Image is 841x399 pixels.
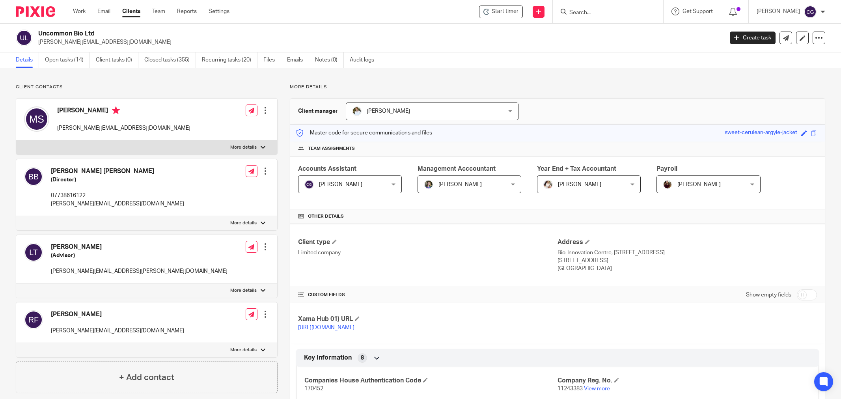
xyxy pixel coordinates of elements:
p: More details [230,220,257,226]
span: Management Acccountant [418,166,496,172]
p: [PERSON_NAME][EMAIL_ADDRESS][DOMAIN_NAME] [51,200,184,208]
h4: Xama Hub 01) URL [298,315,558,323]
span: [PERSON_NAME] [319,182,362,187]
a: Audit logs [350,52,380,68]
p: [PERSON_NAME][EMAIL_ADDRESS][DOMAIN_NAME] [51,327,184,335]
p: [STREET_ADDRESS] [558,257,817,265]
h3: Client manager [298,107,338,115]
a: Client tasks (0) [96,52,138,68]
h4: [PERSON_NAME] [57,106,190,116]
div: sweet-cerulean-argyle-jacket [725,129,797,138]
p: Master code for secure communications and files [296,129,432,137]
h4: Address [558,238,817,246]
a: Create task [730,32,776,44]
img: Kayleigh%20Henson.jpeg [543,180,553,189]
img: sarah-royle.jpg [352,106,362,116]
p: [PERSON_NAME] [757,7,800,15]
h4: Companies House Authentication Code [304,377,558,385]
input: Search [569,9,640,17]
span: 11243383 [558,386,583,392]
p: More details [290,84,825,90]
a: Details [16,52,39,68]
p: More details [230,144,257,151]
p: [PERSON_NAME][EMAIL_ADDRESS][DOMAIN_NAME] [57,124,190,132]
img: Pixie [16,6,55,17]
p: Client contacts [16,84,278,90]
span: Accounts Assistant [298,166,356,172]
span: Get Support [682,9,713,14]
h4: [PERSON_NAME] [PERSON_NAME] [51,167,184,175]
a: Notes (0) [315,52,344,68]
a: View more [584,386,610,392]
span: Team assignments [308,145,355,152]
p: Bio-Innovation Centre, [STREET_ADDRESS] [558,249,817,257]
span: 8 [361,354,364,362]
span: Start timer [492,7,518,16]
h5: (Advisor) [51,252,227,259]
span: [PERSON_NAME] [367,108,410,114]
a: Settings [209,7,229,15]
a: Reports [177,7,197,15]
h4: Company Reg. No. [558,377,811,385]
a: Open tasks (14) [45,52,90,68]
img: 1530183611242%20(1).jpg [424,180,433,189]
a: Files [263,52,281,68]
span: Payroll [656,166,677,172]
a: [URL][DOMAIN_NAME] [298,325,354,330]
h4: Client type [298,238,558,246]
span: [PERSON_NAME] [558,182,601,187]
i: Primary [112,106,120,114]
img: svg%3E [24,167,43,186]
label: Show empty fields [746,291,791,299]
h4: [PERSON_NAME] [51,243,227,251]
img: svg%3E [804,6,817,18]
p: [PERSON_NAME][EMAIL_ADDRESS][PERSON_NAME][DOMAIN_NAME] [51,267,227,275]
img: svg%3E [24,310,43,329]
span: Key Information [304,354,352,362]
p: [PERSON_NAME][EMAIL_ADDRESS][DOMAIN_NAME] [38,38,718,46]
a: Work [73,7,86,15]
p: 07738616122 [51,192,184,199]
span: [PERSON_NAME] [438,182,482,187]
img: MaxAcc_Sep21_ElliDeanPhoto_030.jpg [663,180,672,189]
a: Email [97,7,110,15]
h4: [PERSON_NAME] [51,310,184,319]
a: Clients [122,7,140,15]
h5: (Director) [51,176,184,184]
p: Limited company [298,249,558,257]
p: More details [230,287,257,294]
h4: + Add contact [119,371,174,384]
img: svg%3E [16,30,32,46]
img: svg%3E [304,180,314,189]
div: Uncommon Bio Ltd [479,6,523,18]
a: Recurring tasks (20) [202,52,257,68]
h4: CUSTOM FIELDS [298,292,558,298]
p: [GEOGRAPHIC_DATA] [558,265,817,272]
span: 170452 [304,386,323,392]
a: Emails [287,52,309,68]
p: More details [230,347,257,353]
img: svg%3E [24,243,43,262]
span: [PERSON_NAME] [677,182,721,187]
a: Closed tasks (355) [144,52,196,68]
h2: Uncommon Bio Ltd [38,30,582,38]
a: Team [152,7,165,15]
span: Year End + Tax Accountant [537,166,616,172]
img: svg%3E [24,106,49,132]
span: Other details [308,213,344,220]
